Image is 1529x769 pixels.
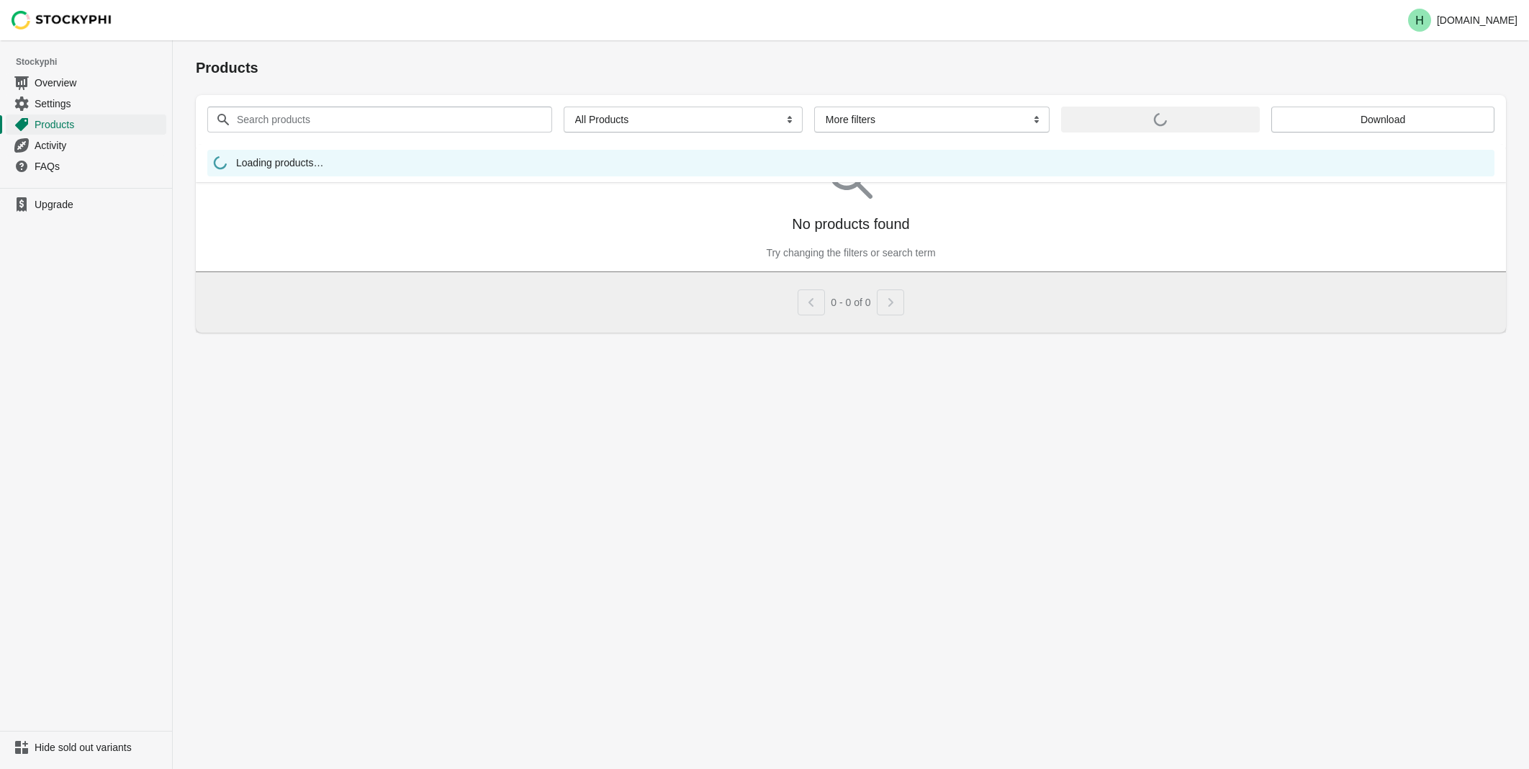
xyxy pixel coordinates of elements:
[1415,14,1424,27] text: H
[35,76,163,90] span: Overview
[1437,14,1517,26] p: [DOMAIN_NAME]
[798,284,903,315] nav: Pagination
[16,55,172,69] span: Stockyphi
[236,107,526,132] input: Search products
[35,740,163,755] span: Hide sold out variants
[831,297,870,308] span: 0 - 0 of 0
[792,214,909,234] p: No products found
[766,246,935,260] p: Try changing the filters or search term
[196,58,1506,78] h1: Products
[6,72,166,93] a: Overview
[1408,9,1431,32] span: Avatar with initials H
[1361,114,1405,125] span: Download
[6,135,166,156] a: Activity
[35,159,163,174] span: FAQs
[35,117,163,132] span: Products
[6,156,166,176] a: FAQs
[6,114,166,135] a: Products
[1271,107,1494,132] button: Download
[1402,6,1523,35] button: Avatar with initials H[DOMAIN_NAME]
[6,194,166,215] a: Upgrade
[35,138,163,153] span: Activity
[35,96,163,111] span: Settings
[35,197,163,212] span: Upgrade
[12,11,112,30] img: Stockyphi
[6,737,166,757] a: Hide sold out variants
[6,93,166,114] a: Settings
[236,156,323,174] span: Loading products…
